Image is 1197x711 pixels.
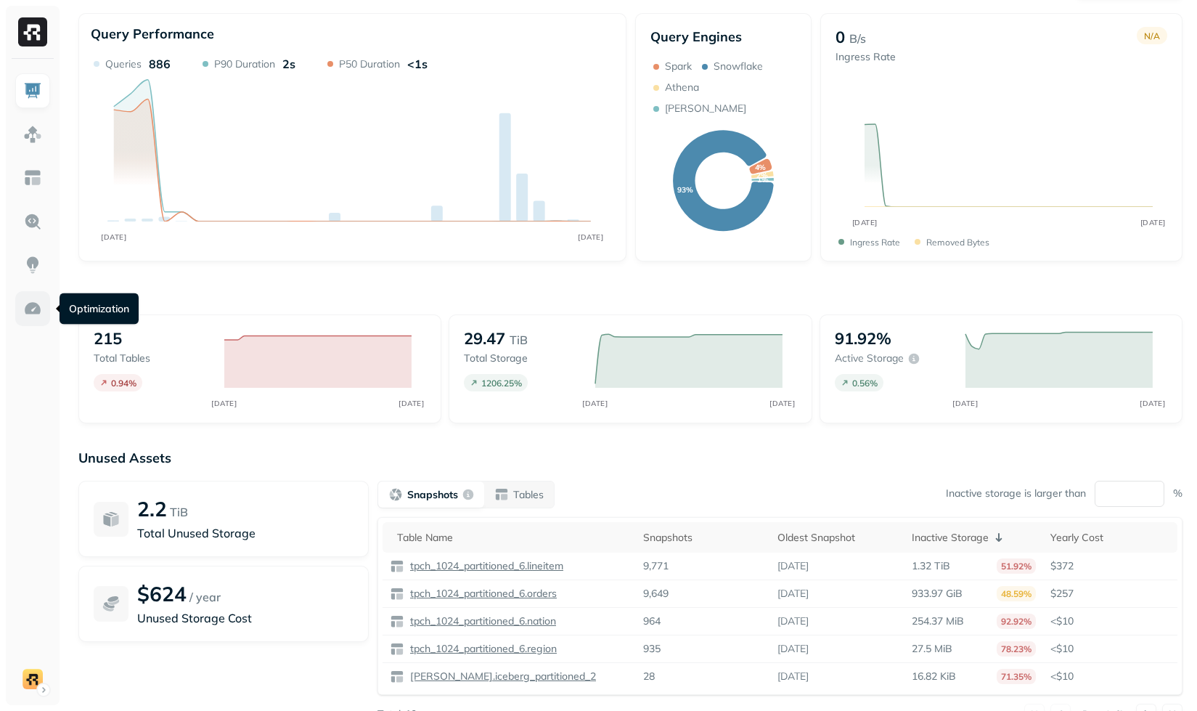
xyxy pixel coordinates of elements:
[23,168,42,187] img: Asset Explorer
[23,212,42,231] img: Query Explorer
[23,81,42,100] img: Dashboard
[665,102,746,115] p: [PERSON_NAME]
[170,503,188,521] p: TiB
[912,642,952,656] p: 27.5 MiB
[407,614,556,628] p: tpch_1024_partitioned_6.nation
[643,614,661,628] p: 964
[836,27,845,47] p: 0
[850,237,900,248] p: Ingress Rate
[111,378,136,389] p: 0.94 %
[23,669,43,689] img: demo
[912,531,989,545] p: Inactive Storage
[953,399,979,407] tspan: [DATE]
[756,171,768,180] text: 2%
[137,496,167,521] p: 2.2
[23,299,42,318] img: Optimization
[578,232,603,241] tspan: [DATE]
[407,559,563,573] p: tpch_1024_partitioned_6.lineitem
[1050,559,1170,573] p: $372
[390,642,404,657] img: table
[404,559,563,573] a: tpch_1024_partitioned_6.lineitem
[1140,399,1165,407] tspan: [DATE]
[997,669,1036,684] p: 71.35%
[464,352,580,365] p: Total storage
[1050,587,1170,601] p: $257
[643,670,655,683] p: 28
[757,175,769,184] text: 1%
[997,614,1036,629] p: 92.92%
[94,352,210,365] p: Total tables
[339,57,400,71] p: P50 Duration
[78,450,1182,466] p: Unused Assets
[78,291,1182,307] p: Storage
[407,670,596,683] p: [PERSON_NAME].iceberg_partitioned_2
[1140,218,1166,227] tspan: [DATE]
[91,25,214,42] p: Query Performance
[149,57,171,71] p: 886
[946,487,1086,500] p: Inactive storage is larger than
[852,378,878,389] p: 0.56 %
[407,488,458,502] p: Snapshots
[94,328,122,349] p: 215
[849,30,866,47] p: B/s
[282,57,295,71] p: 2s
[397,531,629,545] div: Table Name
[777,614,809,628] p: [DATE]
[665,81,699,94] p: Athena
[404,614,556,628] a: tpch_1024_partitioned_6.nation
[769,399,795,407] tspan: [DATE]
[777,587,809,601] p: [DATE]
[1173,487,1182,500] p: %
[510,331,528,349] p: TiB
[665,60,692,73] p: Spark
[481,378,522,389] p: 1206.25 %
[464,328,505,349] p: 29.47
[852,218,878,227] tspan: [DATE]
[404,670,596,683] a: [PERSON_NAME].iceberg_partitioned_2
[836,50,896,64] p: Ingress Rate
[513,488,544,502] p: Tables
[926,237,989,248] p: Removed bytes
[105,57,142,71] p: Queries
[912,587,963,601] p: 933.97 GiB
[835,352,904,365] p: Active storage
[189,588,221,606] p: / year
[101,232,126,241] tspan: [DATE]
[714,60,763,73] p: Snowflake
[643,559,669,573] p: 9,771
[23,256,42,275] img: Insights
[1050,670,1170,683] p: <$10
[390,614,404,629] img: table
[835,328,891,349] p: 91.92%
[777,559,809,573] p: [DATE]
[60,293,139,325] div: Optimization
[677,185,693,195] text: 93%
[137,581,187,606] p: $624
[404,587,557,601] a: tpch_1024_partitioned_6.orders
[404,642,557,656] a: tpch_1024_partitioned_6.region
[212,399,237,407] tspan: [DATE]
[650,28,797,45] p: Query Engines
[643,642,661,656] p: 935
[137,524,354,542] p: Total Unused Storage
[137,609,354,627] p: Unused Storage Cost
[912,614,964,628] p: 254.37 MiB
[407,642,557,656] p: tpch_1024_partitioned_6.region
[582,399,608,407] tspan: [DATE]
[777,670,809,683] p: [DATE]
[1050,642,1170,656] p: <$10
[643,531,763,545] div: Snapshots
[18,17,47,46] img: Ryft
[214,57,275,71] p: P90 Duration
[643,587,669,601] p: 9,649
[407,587,557,601] p: tpch_1024_partitioned_6.orders
[1144,31,1160,41] p: N/A
[997,641,1036,657] p: 78.23%
[997,558,1036,574] p: 51.92%
[390,587,404,601] img: table
[1050,614,1170,628] p: <$10
[390,670,404,684] img: table
[407,57,428,71] p: <1s
[399,399,425,407] tspan: [DATE]
[23,125,42,144] img: Assets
